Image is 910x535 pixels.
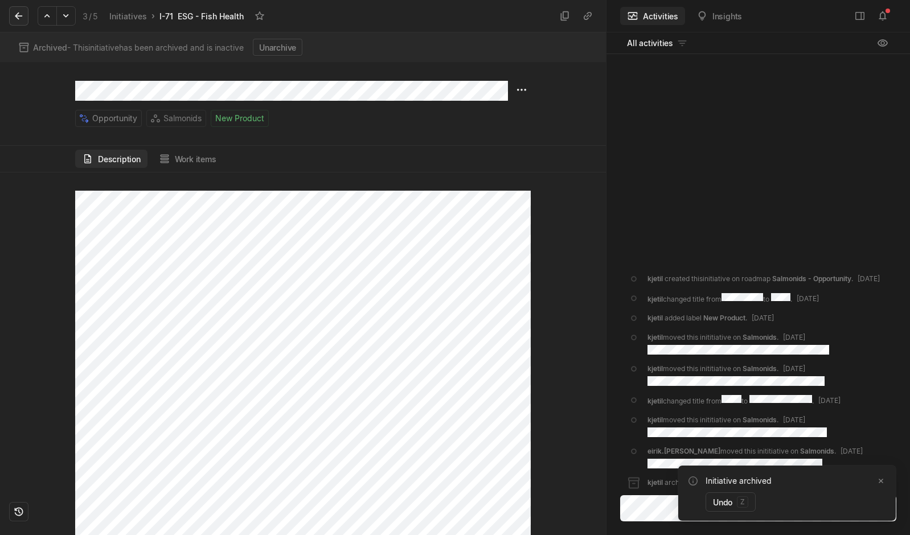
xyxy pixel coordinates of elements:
span: New Product [215,110,264,126]
span: Archived [33,43,67,52]
span: [DATE] [797,294,819,303]
div: moved this inititiative on . [647,415,827,437]
div: ESG - Fish Health [178,10,244,22]
span: Salmonids [800,447,834,455]
span: Salmonids [743,415,777,424]
span: New Product [703,314,745,322]
span: kjetil [647,333,663,341]
span: [DATE] [818,396,841,405]
button: Activities [620,7,685,25]
button: Unarchive [253,39,302,56]
button: Description [75,150,147,168]
span: Opportunity [92,110,137,126]
span: / [89,11,92,21]
span: kjetil [647,415,663,424]
span: [DATE] [783,333,805,341]
span: kjetil [647,364,663,373]
div: I-71 [159,10,173,22]
div: changed title from to . [647,395,841,406]
button: All activities [620,34,695,52]
span: [DATE] [783,364,805,373]
div: archived this initiative . [647,478,755,488]
span: [DATE] [841,447,863,455]
span: kjetil [647,396,663,405]
button: Work items [152,150,223,168]
div: moved this inititiative on . [647,364,825,386]
div: created this initiative on roadmap . [647,274,880,284]
div: 3 5 [83,10,98,22]
span: [DATE] [752,314,774,322]
span: Salmonids [743,333,777,341]
span: All activities [627,37,673,49]
a: Initiatives [107,9,149,24]
span: Salmonids - Opportunity [772,274,851,283]
button: Insights [690,7,749,25]
div: moved this inititiative on . [647,332,829,355]
span: kjetil [647,274,663,283]
div: moved this inititiative on . [647,446,863,468]
span: kjetil [647,294,663,303]
span: [DATE] [783,415,805,424]
span: Salmonids [163,110,202,126]
span: kjetil [647,314,663,322]
span: eirik.[PERSON_NAME] [647,447,720,455]
span: - This initiative has been archived and is inactive [33,42,244,53]
div: Initiative archived [706,475,873,487]
kbd: z [737,496,748,508]
div: › [151,10,155,22]
span: Salmonids [743,364,777,373]
span: kjetil [647,478,663,487]
div: added label . [647,313,774,323]
button: Undoz [706,492,756,512]
div: changed title from to . [647,293,819,304]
